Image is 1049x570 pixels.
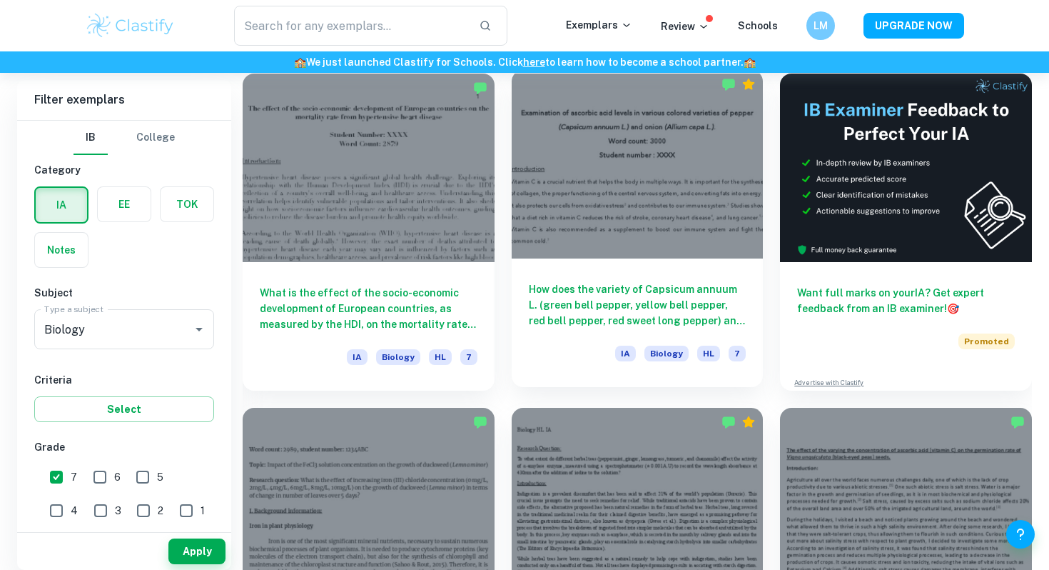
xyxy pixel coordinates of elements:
[98,187,151,221] button: EE
[1010,415,1025,429] img: Marked
[813,18,829,34] h6: LM
[721,77,736,91] img: Marked
[34,439,214,455] h6: Grade
[794,378,863,388] a: Advertise with Clastify
[36,188,87,222] button: IA
[473,415,487,429] img: Marked
[615,346,636,361] span: IA
[473,81,487,95] img: Marked
[697,346,720,361] span: HL
[780,74,1032,262] img: Thumbnail
[34,372,214,388] h6: Criteria
[44,303,103,315] label: Type a subject
[721,415,736,429] img: Marked
[71,503,78,519] span: 4
[429,349,452,365] span: HL
[168,539,225,564] button: Apply
[34,162,214,178] h6: Category
[34,285,214,301] h6: Subject
[294,56,306,68] span: 🏫
[115,503,121,519] span: 3
[947,303,959,314] span: 🎯
[74,121,175,155] div: Filter type choice
[529,281,746,329] h6: How does the variety of Capsicum annuum L. (green bell pepper, yellow bell pepper, red bell peppe...
[744,56,756,68] span: 🏫
[136,121,175,155] button: College
[523,56,545,68] a: here
[243,74,495,391] a: What is the effect of the socio-economic development of European countries, as measured by the HD...
[17,80,231,120] h6: Filter exemplars
[741,77,756,91] div: Premium
[347,349,368,365] span: IA
[376,349,420,365] span: Biology
[71,469,77,485] span: 7
[114,469,121,485] span: 6
[189,319,209,339] button: Open
[157,469,163,485] span: 5
[512,74,764,391] a: How does the variety of Capsicum annuum L. (green bell pepper, yellow bell pepper, red bell peppe...
[34,396,214,422] button: Select
[644,346,689,361] span: Biology
[566,17,632,33] p: Exemplars
[729,346,746,361] span: 7
[460,349,477,365] span: 7
[863,13,964,39] button: UPGRADE NOW
[741,415,756,429] div: Premium
[797,285,1015,316] h6: Want full marks on your IA ? Get expert feedback from an IB examiner!
[780,74,1032,391] a: Want full marks on yourIA? Get expert feedback from an IB examiner!PromotedAdvertise with Clastify
[1006,520,1035,549] button: Help and Feedback
[738,20,778,31] a: Schools
[35,233,88,267] button: Notes
[234,6,467,46] input: Search for any exemplars...
[85,11,176,40] img: Clastify logo
[74,121,108,155] button: IB
[158,503,163,519] span: 2
[958,334,1015,349] span: Promoted
[260,285,477,332] h6: What is the effect of the socio-economic development of European countries, as measured by the HD...
[201,503,205,519] span: 1
[161,187,213,221] button: TOK
[661,19,709,34] p: Review
[806,11,835,40] button: LM
[3,54,1046,70] h6: We just launched Clastify for Schools. Click to learn how to become a school partner.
